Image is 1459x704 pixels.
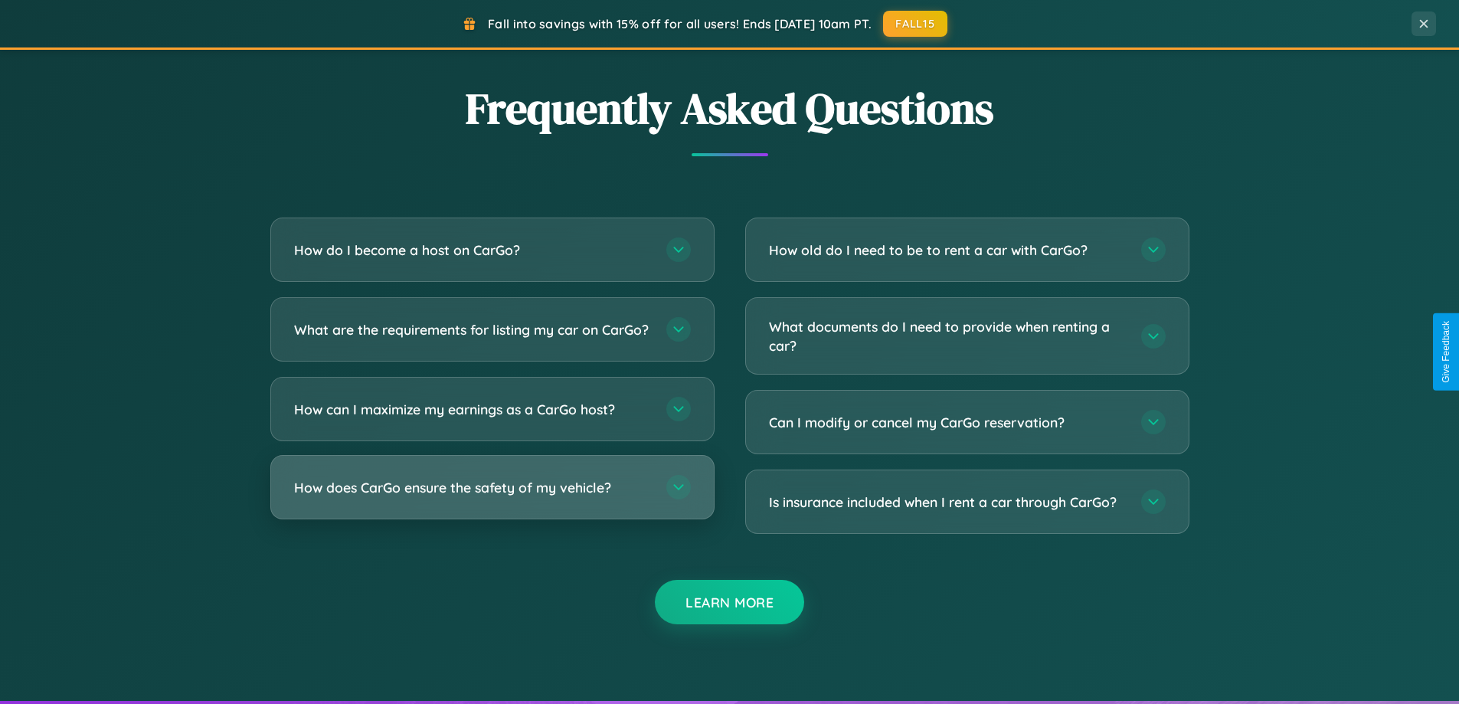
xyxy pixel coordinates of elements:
[1441,321,1451,383] div: Give Feedback
[769,413,1126,432] h3: Can I modify or cancel my CarGo reservation?
[294,241,651,260] h3: How do I become a host on CarGo?
[655,580,804,624] button: Learn More
[769,317,1126,355] h3: What documents do I need to provide when renting a car?
[294,478,651,497] h3: How does CarGo ensure the safety of my vehicle?
[769,241,1126,260] h3: How old do I need to be to rent a car with CarGo?
[270,79,1189,138] h2: Frequently Asked Questions
[769,493,1126,512] h3: Is insurance included when I rent a car through CarGo?
[294,400,651,419] h3: How can I maximize my earnings as a CarGo host?
[488,16,872,31] span: Fall into savings with 15% off for all users! Ends [DATE] 10am PT.
[294,320,651,339] h3: What are the requirements for listing my car on CarGo?
[883,11,947,37] button: FALL15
